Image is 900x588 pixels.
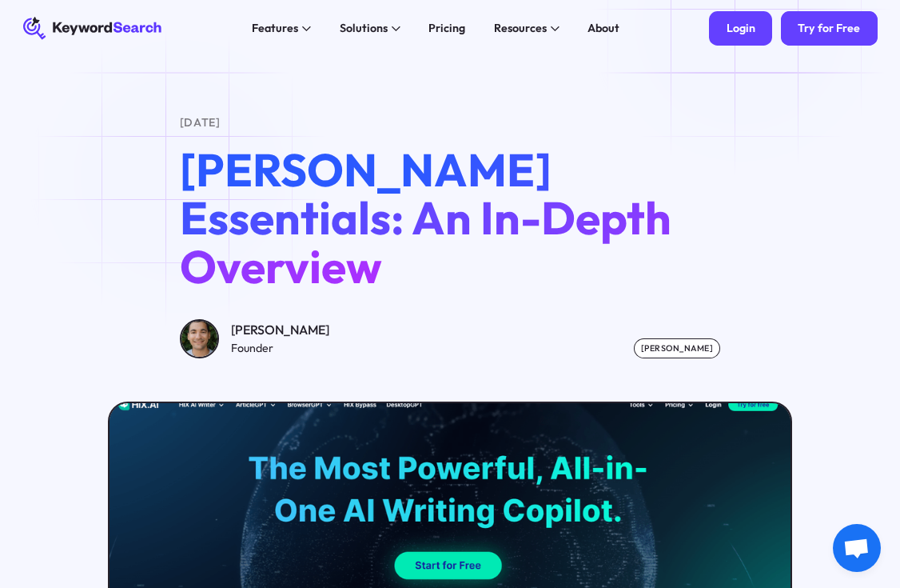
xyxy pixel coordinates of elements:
[727,22,755,36] div: Login
[180,114,721,131] div: [DATE]
[420,17,474,40] a: Pricing
[494,20,547,37] div: Resources
[781,11,878,46] a: Try for Free
[709,11,772,46] a: Login
[634,338,721,358] div: [PERSON_NAME]
[231,320,329,340] div: [PERSON_NAME]
[180,141,671,295] span: [PERSON_NAME] Essentials: An In-Depth Overview
[340,20,388,37] div: Solutions
[587,20,619,37] div: About
[579,17,628,40] a: About
[428,20,465,37] div: Pricing
[252,20,298,37] div: Features
[833,524,881,572] a: Open chat
[798,22,860,36] div: Try for Free
[231,340,329,357] div: Founder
